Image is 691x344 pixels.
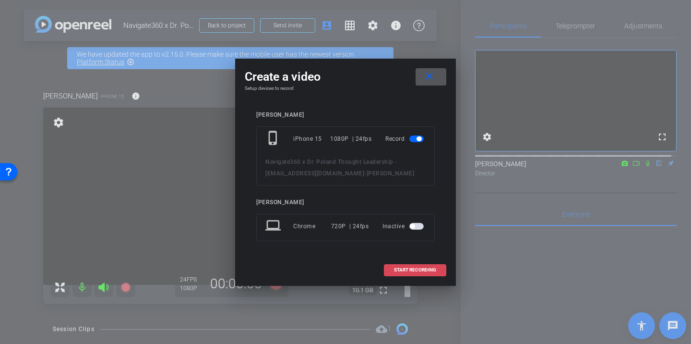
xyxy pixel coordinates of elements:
[367,170,415,177] span: [PERSON_NAME]
[265,159,397,177] span: Navigate360 x Dr. Poland Thought Leadership - [EMAIL_ADDRESS][DOMAIN_NAME]
[385,130,426,147] div: Record
[330,130,371,147] div: 1080P | 24fps
[256,199,435,206] div: [PERSON_NAME]
[382,218,426,235] div: Inactive
[364,170,367,177] span: -
[293,218,331,235] div: Chrome
[394,268,436,272] span: START RECORDING
[256,111,435,119] div: [PERSON_NAME]
[265,218,283,235] mat-icon: laptop
[331,218,369,235] div: 720P | 24fps
[245,68,446,86] div: Create a video
[384,264,446,276] button: START RECORDING
[293,130,330,147] div: iPhone 15
[265,130,283,147] mat-icon: phone_iphone
[423,71,435,83] mat-icon: close
[245,86,446,91] h4: Setup devices to record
